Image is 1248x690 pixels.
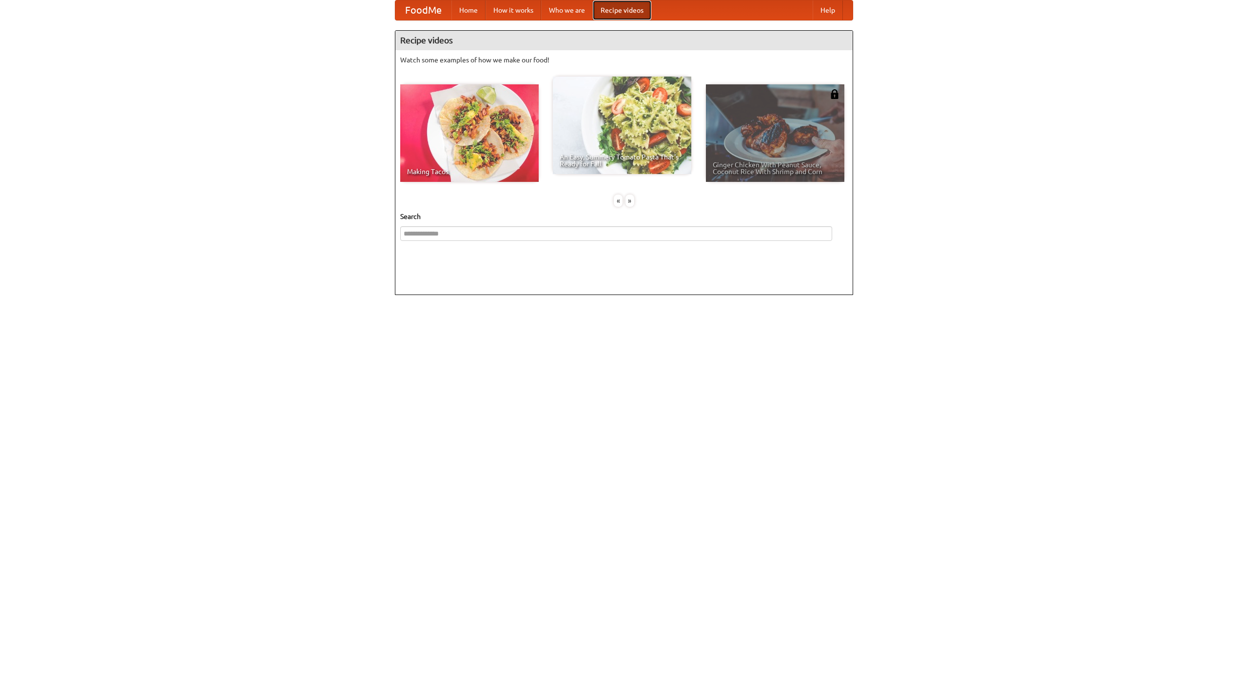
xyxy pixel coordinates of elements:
img: 483408.png [830,89,839,99]
a: Who we are [541,0,593,20]
a: FoodMe [395,0,451,20]
a: Making Tacos [400,84,539,182]
p: Watch some examples of how we make our food! [400,55,848,65]
span: Making Tacos [407,168,532,175]
h4: Recipe videos [395,31,853,50]
a: Recipe videos [593,0,651,20]
span: An Easy, Summery Tomato Pasta That's Ready for Fall [560,154,684,167]
a: How it works [486,0,541,20]
a: An Easy, Summery Tomato Pasta That's Ready for Fall [553,77,691,174]
div: « [614,195,623,207]
div: » [625,195,634,207]
a: Help [813,0,843,20]
h5: Search [400,212,848,221]
a: Home [451,0,486,20]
